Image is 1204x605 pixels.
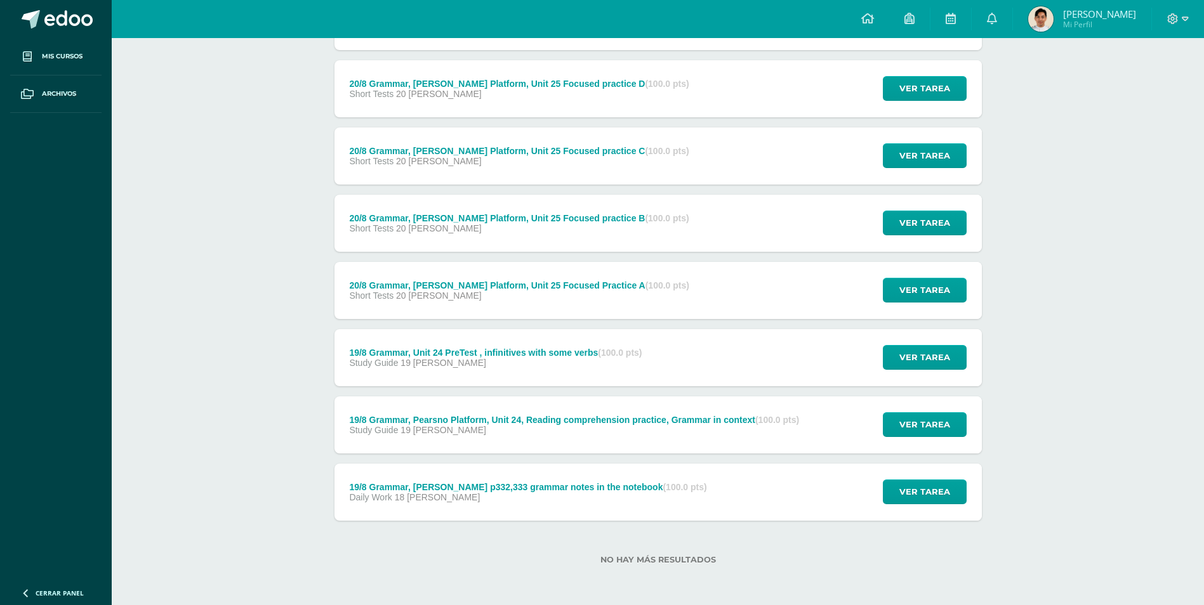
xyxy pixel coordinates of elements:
strong: (100.0 pts) [645,213,689,223]
span: Ver tarea [899,480,950,504]
div: 20/8 Grammar, [PERSON_NAME] Platform, Unit 25 Focused Practice A [349,280,689,290]
div: 20/8 Grammar, [PERSON_NAME] Platform, Unit 25 Focused practice B [349,213,689,223]
span: Short Tests [349,223,394,233]
button: Ver tarea [883,278,967,302]
span: Mi Perfil [1063,19,1136,30]
span: Short Tests [349,89,394,99]
span: 20 [PERSON_NAME] [396,290,482,301]
span: Ver tarea [899,413,950,436]
div: 20/8 Grammar, [PERSON_NAME] Platform, Unit 25 Focused practice C [349,146,689,156]
span: Ver tarea [899,77,950,100]
strong: (100.0 pts) [598,348,642,358]
span: 19 [PERSON_NAME] [400,425,486,435]
span: Study Guide [349,358,398,368]
strong: (100.0 pts) [663,482,706,492]
span: Archivos [42,89,76,99]
strong: (100.0 pts) [645,146,689,156]
span: Ver tarea [899,144,950,167]
span: [PERSON_NAME] [1063,8,1136,20]
span: Ver tarea [899,346,950,369]
span: 20 [PERSON_NAME] [396,223,482,233]
span: Ver tarea [899,211,950,235]
strong: (100.0 pts) [645,280,689,290]
span: 19 [PERSON_NAME] [400,358,486,368]
span: 20 [PERSON_NAME] [396,89,482,99]
button: Ver tarea [883,76,967,101]
button: Ver tarea [883,479,967,504]
button: Ver tarea [883,143,967,168]
a: Mis cursos [10,38,102,75]
span: Cerrar panel [36,589,84,597]
div: 20/8 Grammar, [PERSON_NAME] Platform, Unit 25 Focused practice D [349,79,689,89]
button: Ver tarea [883,211,967,235]
strong: (100.0 pts) [645,79,689,89]
span: 20 [PERSON_NAME] [396,156,482,166]
div: 19/8 Grammar, [PERSON_NAME] p332,333 grammar notes in the notebook [349,482,706,492]
span: Short Tests [349,156,394,166]
span: 18 [PERSON_NAME] [395,492,480,502]
label: No hay más resultados [334,555,982,564]
button: Ver tarea [883,412,967,437]
span: Daily Work [349,492,392,502]
a: Archivos [10,75,102,113]
button: Ver tarea [883,345,967,370]
div: 19/8 Grammar, Pearsno Platform, Unit 24, Reading comprehension practice, Grammar in context [349,415,799,425]
img: 3ef5ddf9f422fdfcafeb43ddfbc22940.png [1028,6,1054,32]
span: Study Guide [349,425,398,435]
span: Mis cursos [42,51,83,62]
div: 19/8 Grammar, Unit 24 PreTest , infinitives with some verbs [349,348,642,358]
span: Ver tarea [899,278,950,302]
span: Short Tests [349,290,394,301]
strong: (100.0 pts) [755,415,799,425]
